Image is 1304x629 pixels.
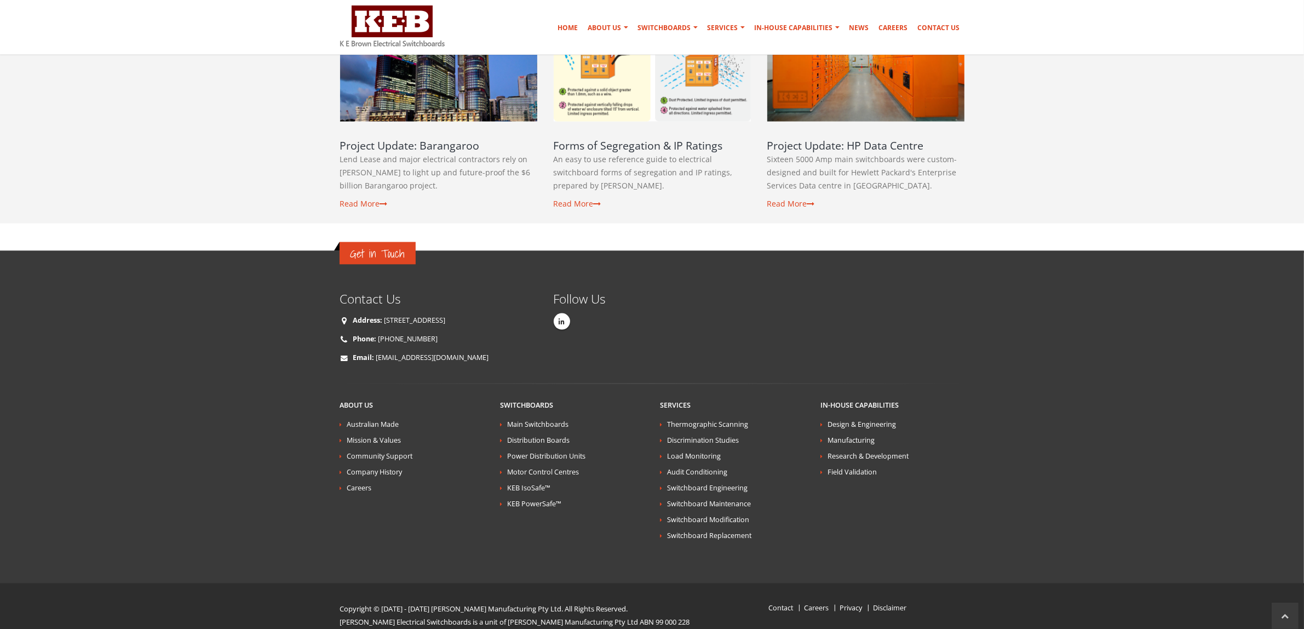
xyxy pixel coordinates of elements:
[828,436,875,445] a: Manufacturing
[554,291,644,306] h4: Follow Us
[507,499,561,508] a: KEB PowerSafe™
[828,467,877,477] a: Field Validation
[767,138,924,153] a: Project Update: HP Data Centre
[351,244,405,262] span: Get in Touch
[507,451,585,461] a: Power Distribution Units
[828,451,909,461] a: Research & Development
[767,24,964,122] a: Project Update: HP Data Centre
[378,334,438,344] a: [PHONE_NUMBER]
[554,313,570,330] a: Linkedin
[554,138,723,153] a: Forms of Segregation & IP Ratings
[660,401,691,410] a: Services
[347,467,403,477] a: Company History
[500,401,553,410] a: Switchboards
[353,334,377,344] strong: Phone:
[507,420,568,429] a: Main Switchboards
[875,17,912,39] a: Careers
[507,436,570,445] a: Distribution Boards
[668,436,739,445] a: Discrimination Studies
[768,603,793,613] a: Contact
[845,17,874,39] a: News
[668,420,749,429] a: Thermographic Scanning
[347,420,399,429] a: Australian Made
[767,198,815,209] a: Read More
[554,24,751,122] a: Forms of Segregation & IP Ratings
[767,153,964,192] p: Sixteen 5000 Amp main switchboards were custom-designed and built for Hewlett Packard's Enterpris...
[340,153,537,192] p: Lend Lease and major electrical contractors rely on [PERSON_NAME] to light up and future-proof th...
[376,353,489,362] a: [EMAIL_ADDRESS][DOMAIN_NAME]
[584,17,633,39] a: About Us
[340,5,445,47] img: K E Brown Electrical Switchboards
[340,24,537,122] a: Project Update: Barangaroo
[347,436,401,445] a: Mission & Values
[668,499,751,508] a: Switchboard Maintenance
[804,603,829,613] a: Careers
[914,17,964,39] a: Contact Us
[668,531,752,540] a: Switchboard Replacement
[750,17,844,39] a: In-house Capabilities
[507,467,579,477] a: Motor Control Centres
[828,420,896,429] a: Design & Engineering
[353,353,375,362] strong: Email:
[340,138,480,153] a: Project Update: Barangaroo
[340,198,388,209] a: Read More
[340,602,698,615] p: Copyright © [DATE] - [DATE] [PERSON_NAME] Manufacturing Pty Ltd. All Rights Reserved.
[668,483,748,493] a: Switchboard Engineering
[840,603,862,613] a: Privacy
[347,451,413,461] a: Community Support
[668,451,721,461] a: Load Monitoring
[634,17,702,39] a: Switchboards
[554,198,601,209] a: Read More
[873,603,906,613] a: Disclaimer
[347,483,372,493] a: Careers
[554,153,751,192] p: An easy to use reference guide to electrical switchboard forms of segregation and IP ratings, pre...
[703,17,749,39] a: Services
[668,467,728,477] a: Audit Conditioning
[554,17,583,39] a: Home
[384,316,446,325] a: [STREET_ADDRESS]
[507,483,550,493] a: KEB IsoSafe™
[668,515,750,524] a: Switchboard Modification
[340,401,374,410] a: About Us
[340,291,537,306] h4: Contact Us
[353,316,383,325] strong: Address:
[820,401,899,410] a: In-house Capabilities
